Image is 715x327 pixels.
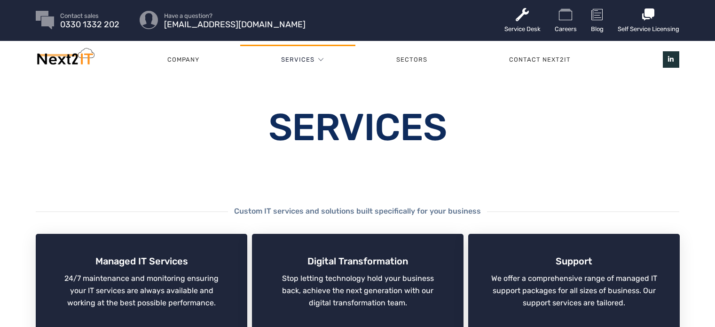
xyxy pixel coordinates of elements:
a: Services [281,46,314,74]
a: Contact sales 0330 1332 202 [60,13,119,28]
span: Contact sales [60,13,119,19]
h4: Managed IT Services [57,255,226,268]
span: 0330 1332 202 [60,22,119,28]
span: We offer a comprehensive range of managed IT support packages for all sizes of business. Our supp... [491,274,657,307]
a: Have a question? [EMAIL_ADDRESS][DOMAIN_NAME] [164,13,306,28]
img: Next2IT [36,48,94,69]
span: Have a question? [164,13,306,19]
h4: Support [489,255,659,268]
span: [EMAIL_ADDRESS][DOMAIN_NAME] [164,22,306,28]
span: 24/7 maintenance and monitoring ensuring your IT services are always available and working at the... [64,274,219,307]
h4: Digital Transformation [273,255,442,268]
a: Contact Next2IT [468,46,612,74]
a: Company [126,46,240,74]
span: Stop letting technology hold your business back, achieve the next generation with our digital tra... [282,274,434,307]
h4: Custom IT services and solutions built specifically for your business [228,207,487,215]
a: Sectors [355,46,468,74]
h1: Services [196,109,518,146]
